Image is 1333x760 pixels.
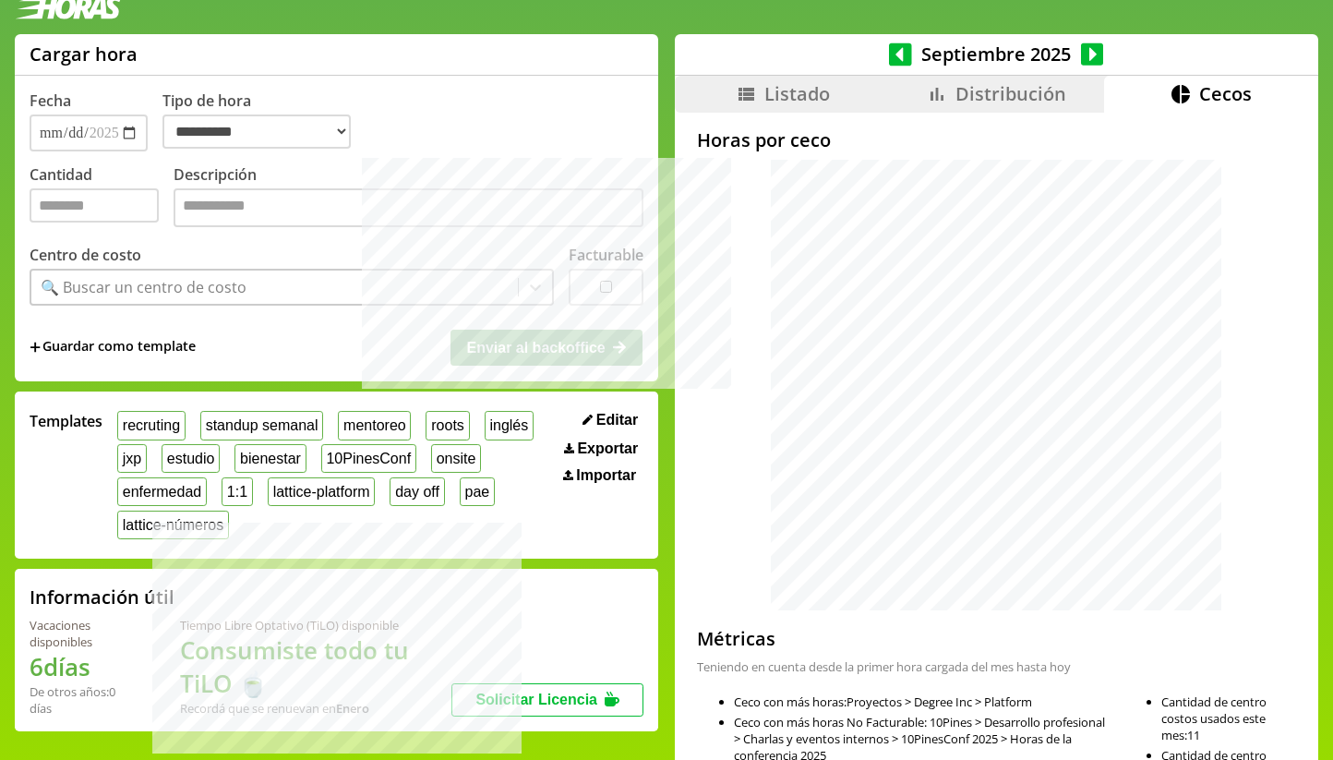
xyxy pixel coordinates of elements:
[764,81,830,106] span: Listado
[162,444,220,473] button: estudio
[576,467,636,484] span: Importar
[558,440,643,458] button: Exportar
[30,585,174,609] h2: Información útil
[30,337,41,357] span: +
[460,477,495,506] button: pae
[431,444,481,473] button: onsite
[451,683,643,717] button: Solicitar Licencia
[426,411,469,440] button: roots
[485,411,534,440] button: inglés
[30,650,136,683] h1: 6 días
[475,692,597,707] span: Solicitar Licencia
[338,411,411,440] button: mentoreo
[30,42,138,66] h1: Cargar hora
[336,700,369,717] b: Enero
[117,411,186,440] button: recruting
[596,412,638,428] span: Editar
[180,700,451,717] div: Recordá que se renuevan en
[734,694,1110,710] li: Ceco con más horas: Proyectos > Degree Inc > Platform
[30,337,196,357] span: +Guardar como template
[117,511,229,539] button: lattice-números
[955,81,1066,106] span: Distribución
[174,188,643,227] textarea: Descripción
[174,164,643,232] label: Descripción
[912,42,1081,66] span: Septiembre 2025
[234,444,306,473] button: bienestar
[200,411,323,440] button: standup semanal
[180,617,451,633] div: Tiempo Libre Optativo (TiLO) disponible
[697,658,1071,675] span: Teniendo en cuenta desde la primer hora cargada del mes hasta hoy
[30,617,136,650] div: Vacaciones disponibles
[30,90,71,111] label: Fecha
[577,411,643,429] button: Editar
[41,277,246,297] div: 🔍 Buscar un centro de costo
[577,440,638,457] span: Exportar
[569,245,643,265] label: Facturable
[390,477,444,506] button: day off
[162,90,366,151] label: Tipo de hora
[180,633,451,700] h1: Consumiste todo tu TiLO 🍵
[675,127,831,152] h2: Horas por ceco
[268,477,376,506] button: lattice-platform
[30,245,141,265] label: Centro de costo
[321,444,416,473] button: 10PinesConf
[117,477,207,506] button: enfermedad
[697,626,1071,651] h2: Métricas
[162,115,351,149] select: Tipo de hora
[30,188,159,223] input: Cantidad
[30,683,136,717] div: De otros años: 0 días
[117,444,147,473] button: jxp
[30,164,174,232] label: Cantidad
[1161,694,1303,743] li: Cantidad de centro costos usados este mes: 11
[222,477,253,506] button: 1:1
[30,411,102,431] span: Templates
[1199,81,1252,106] span: Cecos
